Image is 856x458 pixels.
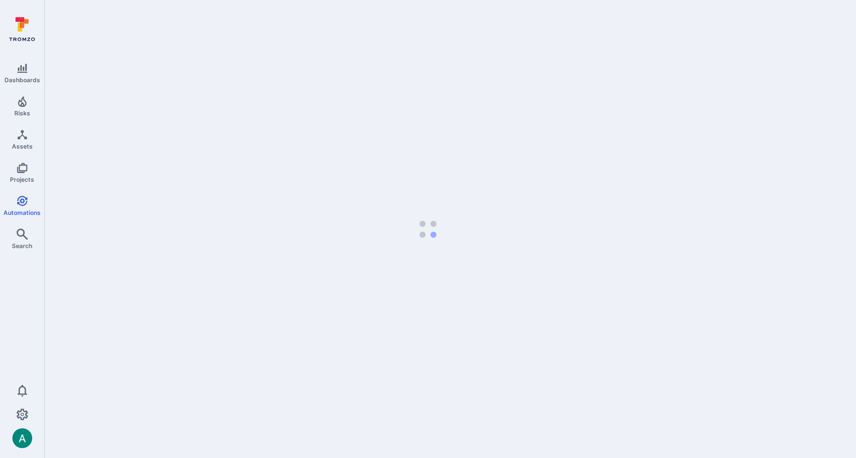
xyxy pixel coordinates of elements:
span: Search [12,242,32,250]
img: ACg8ocLSa5mPYBaXNx3eFu_EmspyJX0laNWN7cXOFirfQ7srZveEpg=s96-c [12,428,32,448]
span: Projects [10,176,34,183]
span: Automations [3,209,41,216]
span: Dashboards [4,76,40,84]
span: Risks [14,109,30,117]
span: Assets [12,143,33,150]
div: Arjan Dehar [12,428,32,448]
